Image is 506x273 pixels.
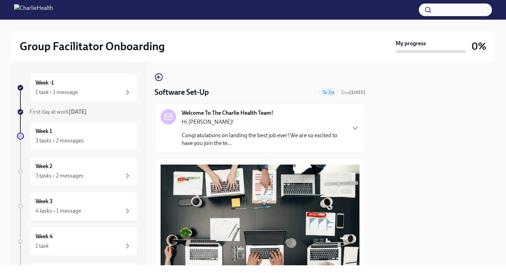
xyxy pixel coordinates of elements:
[396,40,426,47] strong: My progress
[341,89,365,95] span: Due
[35,198,53,205] h6: Week 3
[17,73,138,102] a: Week -11 task • 1 message
[17,108,138,116] a: First day at work[DATE]
[14,4,53,15] img: CharlieHealth
[35,172,84,180] div: 3 tasks • 2 messages
[30,108,87,115] span: First day at work
[17,192,138,221] a: Week 34 tasks • 1 message
[182,109,273,117] strong: Welcome To The Charlie Health Team!
[20,39,165,53] h2: Group Facilitator Onboarding
[350,89,365,95] strong: [DATE]
[35,88,78,96] div: 1 task • 1 message
[17,227,138,256] a: Week 41 task
[17,157,138,186] a: Week 23 tasks • 2 messages
[182,118,345,126] p: Hi [PERSON_NAME]!
[69,108,87,115] strong: [DATE]
[182,132,345,147] p: Congratulations on landing the best job ever! We are so excited to have you join the te...
[35,207,81,215] div: 4 tasks • 1 message
[35,127,52,135] h6: Week 1
[35,242,49,250] div: 1 task
[155,87,209,98] h4: Software Set-Up
[35,162,52,170] h6: Week 2
[318,90,338,95] span: To Do
[17,121,138,151] a: Week 13 tasks • 2 messages
[35,233,53,240] h6: Week 4
[35,79,54,87] h6: Week -1
[35,137,84,145] div: 3 tasks • 2 messages
[472,40,486,53] h3: 0%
